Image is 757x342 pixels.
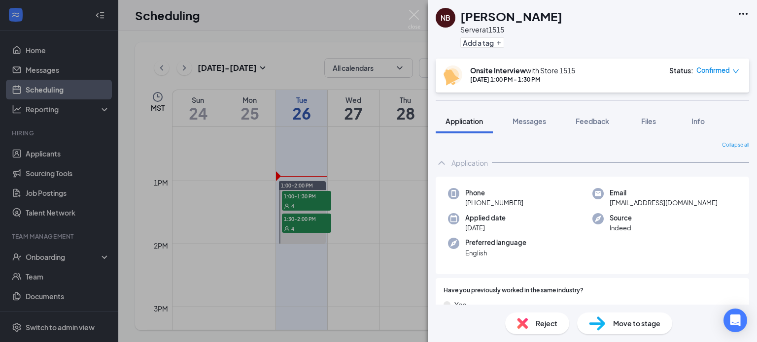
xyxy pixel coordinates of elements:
[465,213,506,223] span: Applied date
[610,223,632,233] span: Indeed
[436,157,447,169] svg: ChevronUp
[465,238,526,248] span: Preferred language
[496,40,502,46] svg: Plus
[691,117,705,125] span: Info
[470,75,575,84] div: [DATE] 1:00 PM - 1:30 PM
[465,198,523,208] span: [PHONE_NUMBER]
[723,309,747,332] div: Open Intercom Messenger
[441,13,450,23] div: NB
[465,223,506,233] span: [DATE]
[444,286,584,295] span: Have you previously worked in the same industry?
[732,68,739,75] span: down
[513,117,546,125] span: Messages
[460,37,504,48] button: PlusAdd a tag
[722,141,749,149] span: Collapse all
[610,188,718,198] span: Email
[470,66,526,75] b: Onsite Interview
[669,65,693,75] div: Status :
[460,8,562,25] h1: [PERSON_NAME]
[451,158,488,168] div: Application
[696,65,730,75] span: Confirmed
[641,117,656,125] span: Files
[454,299,466,310] span: Yes
[465,188,523,198] span: Phone
[460,25,562,34] div: Server at 1515
[737,8,749,20] svg: Ellipses
[610,198,718,208] span: [EMAIL_ADDRESS][DOMAIN_NAME]
[576,117,609,125] span: Feedback
[536,318,557,329] span: Reject
[610,213,632,223] span: Source
[446,117,483,125] span: Application
[465,248,526,258] span: English
[470,65,575,75] div: with Store 1515
[613,318,660,329] span: Move to stage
